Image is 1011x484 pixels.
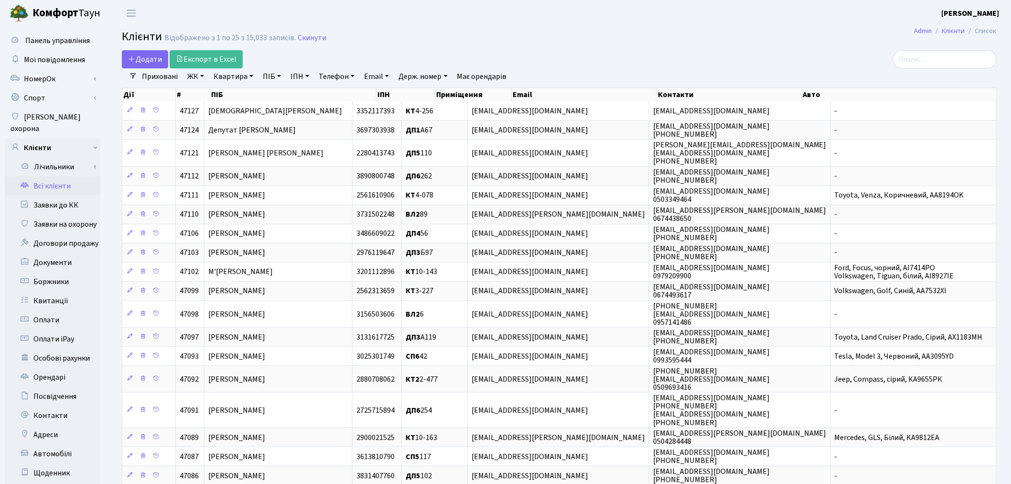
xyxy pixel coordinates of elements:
[835,125,838,135] span: -
[835,209,838,220] span: -
[180,190,199,201] span: 47111
[180,451,199,462] span: 47087
[406,171,420,182] b: ДП6
[406,106,433,116] span: 4-256
[406,209,428,220] span: 89
[208,248,265,258] span: [PERSON_NAME]
[10,4,29,23] img: logo.png
[210,88,377,101] th: ПІБ
[356,171,395,182] span: 3890800748
[180,267,199,277] span: 47102
[164,33,296,43] div: Відображено з 1 по 25 з 15,033 записів.
[406,209,420,220] b: ВЛ2
[406,374,419,385] b: КТ2
[5,387,100,406] a: Посвідчення
[5,272,100,291] a: Боржники
[835,190,964,201] span: Toyota, Venza, Коричневий, AA8194OK
[406,405,420,416] b: ДП6
[259,68,285,85] a: ПІБ
[5,138,100,157] a: Клієнти
[835,106,838,116] span: -
[653,328,770,346] span: [EMAIL_ADDRESS][DOMAIN_NAME] [PHONE_NUMBER]
[406,106,415,116] b: КТ
[653,224,770,243] span: [EMAIL_ADDRESS][DOMAIN_NAME] [PHONE_NUMBER]
[472,209,645,220] span: [EMAIL_ADDRESS][PERSON_NAME][DOMAIN_NAME]
[472,248,588,258] span: [EMAIL_ADDRESS][DOMAIN_NAME]
[406,125,420,135] b: ДП1
[406,471,420,481] b: ДП5
[942,26,965,36] a: Клієнти
[180,286,199,297] span: 47099
[472,171,588,182] span: [EMAIL_ADDRESS][DOMAIN_NAME]
[406,351,427,362] span: 42
[472,106,588,116] span: [EMAIL_ADDRESS][DOMAIN_NAME]
[180,405,199,416] span: 47091
[208,267,273,277] span: М'[PERSON_NAME]
[210,68,257,85] a: Квартира
[653,167,770,186] span: [EMAIL_ADDRESS][DOMAIN_NAME] [PHONE_NUMBER]
[406,125,432,135] span: А67
[298,33,326,43] a: Скинути
[653,301,770,328] span: [PHONE_NUMBER] [EMAIL_ADDRESS][DOMAIN_NAME] 0957141486
[472,148,588,158] span: [EMAIL_ADDRESS][DOMAIN_NAME]
[32,5,78,21] b: Комфорт
[835,248,838,258] span: -
[180,248,199,258] span: 47103
[5,330,100,349] a: Оплати iPay
[406,148,420,158] b: ДП5
[208,432,265,443] span: [PERSON_NAME]
[170,50,243,68] a: Експорт в Excel
[472,190,588,201] span: [EMAIL_ADDRESS][DOMAIN_NAME]
[356,309,395,319] span: 3156503606
[406,432,437,443] span: 10-163
[356,229,395,239] span: 3486609022
[208,309,265,319] span: [PERSON_NAME]
[5,444,100,463] a: Автомобілі
[835,405,838,416] span: -
[208,106,342,116] span: [DEMOGRAPHIC_DATA][PERSON_NAME]
[208,209,265,220] span: [PERSON_NAME]
[208,190,265,201] span: [PERSON_NAME]
[356,248,395,258] span: 2976119647
[653,366,770,393] span: [PHONE_NUMBER] [EMAIL_ADDRESS][DOMAIN_NAME] 0509693416
[406,405,432,416] span: 254
[376,88,435,101] th: ІПН
[360,68,393,85] a: Email
[180,106,199,116] span: 47127
[180,471,199,481] span: 47086
[965,26,997,36] li: Список
[453,68,511,85] a: Має орендарів
[406,190,415,201] b: КТ
[356,471,395,481] span: 3831407760
[180,309,199,319] span: 47098
[138,68,182,85] a: Приховані
[653,243,770,262] span: [EMAIL_ADDRESS][DOMAIN_NAME] [PHONE_NUMBER]
[5,196,100,215] a: Заявки до КК
[472,229,588,239] span: [EMAIL_ADDRESS][DOMAIN_NAME]
[406,267,415,277] b: КТ
[406,171,432,182] span: 262
[835,451,838,462] span: -
[472,374,588,385] span: [EMAIL_ADDRESS][DOMAIN_NAME]
[208,351,265,362] span: [PERSON_NAME]
[5,108,100,138] a: [PERSON_NAME] охорона
[406,351,419,362] b: СП6
[5,50,100,69] a: Мої повідомлення
[32,5,100,22] span: Таун
[406,332,420,342] b: ДП3
[472,405,588,416] span: [EMAIL_ADDRESS][DOMAIN_NAME]
[5,253,100,272] a: Документи
[653,263,770,281] span: [EMAIL_ADDRESS][DOMAIN_NAME] 0979209900
[900,21,1011,41] nav: breadcrumb
[180,209,199,220] span: 47110
[406,267,437,277] span: 10-143
[942,8,1000,19] a: [PERSON_NAME]
[472,432,645,443] span: [EMAIL_ADDRESS][PERSON_NAME][DOMAIN_NAME]
[208,451,265,462] span: [PERSON_NAME]
[208,286,265,297] span: [PERSON_NAME]
[5,425,100,444] a: Адреси
[406,432,415,443] b: КТ
[356,209,395,220] span: 3731502248
[25,35,90,46] span: Панель управління
[653,393,770,428] span: [EMAIL_ADDRESS][DOMAIN_NAME] [PHONE_NUMBER] [EMAIL_ADDRESS][DOMAIN_NAME] [PHONE_NUMBER]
